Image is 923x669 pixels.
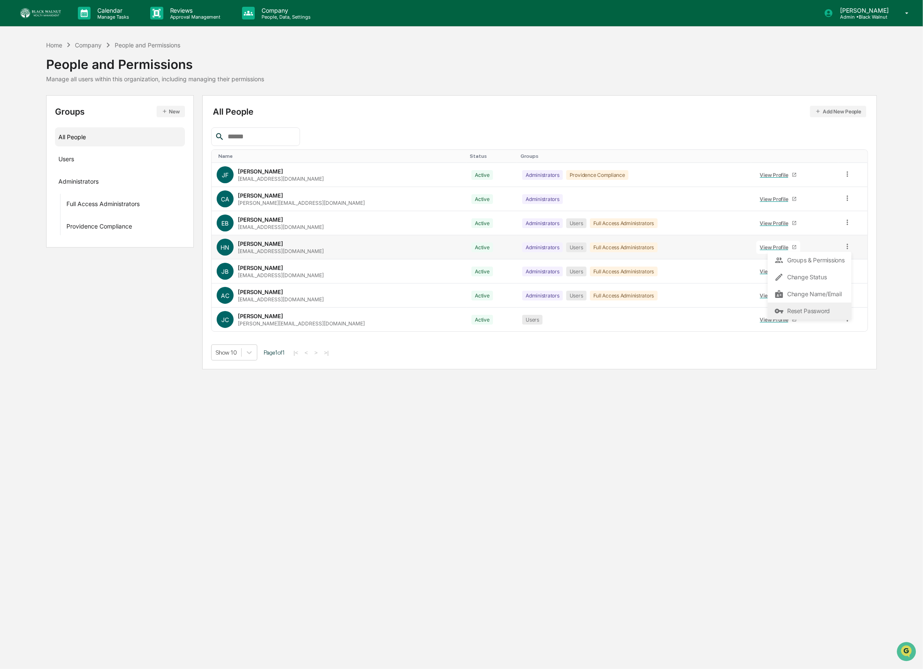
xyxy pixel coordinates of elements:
div: Full Access Administrators [590,291,658,300]
div: Administrators [522,194,563,204]
span: EB [221,220,229,227]
span: Sep 11 [28,138,46,145]
a: View Profile [756,193,800,206]
div: Home [46,41,62,49]
span: AC [221,292,229,299]
div: Administrators [522,242,563,252]
a: View Profile [756,265,800,278]
div: People and Permissions [115,41,180,49]
div: Full Access Administrators [590,267,658,276]
button: Add New People [810,106,866,117]
span: JF [222,171,229,179]
span: CA [221,195,229,203]
div: Manage all users within this organization, including managing their permissions [46,75,264,83]
span: JB [221,268,229,275]
span: HN [220,244,229,251]
button: < [302,349,311,356]
p: Calendar [91,7,133,14]
div: Administrators [522,267,563,276]
div: View Profile [760,196,792,202]
div: All People [213,106,866,117]
div: Company [75,41,102,49]
div: View Profile [760,292,792,299]
div: Groups & Permissions [774,255,845,265]
a: 🔎Data Lookup [5,186,57,201]
div: Past conversations [8,94,57,101]
button: See all [131,93,154,103]
div: View Profile [760,172,792,178]
div: [PERSON_NAME] [238,264,283,271]
div: [EMAIL_ADDRESS][DOMAIN_NAME] [238,272,324,278]
a: View Profile [756,289,800,302]
div: Start new chat [38,65,139,74]
div: Providence Compliance [66,223,132,233]
div: [PERSON_NAME] [238,168,283,175]
div: Full Access Administrators [590,218,658,228]
button: Start new chat [144,68,154,78]
p: Admin • Black Walnut [833,14,893,20]
p: Company [255,7,315,14]
img: logo [20,8,61,18]
img: 1746055101610-c473b297-6a78-478c-a979-82029cc54cd1 [8,65,24,80]
div: Toggle SortBy [218,153,463,159]
div: Full Access Administrators [66,200,140,210]
span: Preclearance [17,173,55,182]
button: New [157,106,185,117]
div: Users [566,242,587,252]
p: [PERSON_NAME] [833,7,893,14]
div: View Profile [760,244,792,251]
button: > [312,349,320,356]
button: |< [291,349,301,356]
div: [PERSON_NAME] [238,289,283,295]
p: Manage Tasks [91,14,133,20]
div: View Profile [760,220,792,226]
div: Users [566,291,587,300]
div: Groups [55,106,185,117]
div: Administrators [58,178,99,188]
div: View Profile [760,317,792,323]
a: View Profile [756,241,800,254]
div: [PERSON_NAME] [238,192,283,199]
div: 🗄️ [61,174,68,181]
div: All People [58,130,182,144]
div: Toggle SortBy [521,153,748,159]
div: [EMAIL_ADDRESS][DOMAIN_NAME] [238,248,324,254]
p: How can we help? [8,18,154,32]
div: Administrators [522,291,563,300]
div: Full Access Administrators [590,242,658,252]
div: Active [471,218,493,228]
div: We're available if you need us! [38,74,116,80]
div: Reset Password [774,306,845,316]
div: [PERSON_NAME][EMAIL_ADDRESS][DOMAIN_NAME] [238,200,365,206]
div: Active [471,242,493,252]
div: [PERSON_NAME] [238,313,283,319]
div: Active [471,194,493,204]
div: Active [471,291,493,300]
div: Change Name/Email [774,289,845,299]
p: People, Data, Settings [255,14,315,20]
div: Active [471,315,493,325]
span: 8:50 AM [28,116,49,122]
div: Users [566,218,587,228]
div: [EMAIL_ADDRESS][DOMAIN_NAME] [238,224,324,230]
div: Active [471,170,493,180]
div: Toggle SortBy [845,153,864,159]
div: [PERSON_NAME] [238,240,283,247]
a: View Profile [756,168,800,182]
div: Administrators [522,170,563,180]
a: Powered byPylon [60,210,102,217]
div: Users [58,155,74,165]
div: People and Permissions [46,50,264,72]
p: Approval Management [163,14,225,20]
span: JC [221,316,229,323]
a: View Profile [756,313,800,326]
span: Pylon [84,210,102,217]
div: Active [471,267,493,276]
div: [EMAIL_ADDRESS][DOMAIN_NAME] [238,176,324,182]
p: Reviews [163,7,225,14]
img: 8933085812038_c878075ebb4cc5468115_72.jpg [18,65,33,80]
span: Attestations [70,173,105,182]
div: Administrators [522,218,563,228]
